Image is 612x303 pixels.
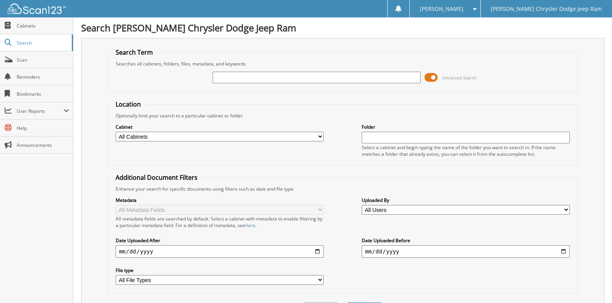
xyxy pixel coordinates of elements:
span: User Reports [17,108,64,114]
span: Bookmarks [17,91,69,97]
label: Date Uploaded After [116,237,323,244]
span: [PERSON_NAME] Chrysler Dodge Jeep Ram [491,7,602,11]
div: Searches all cabinets, folders, files, metadata, and keywords [112,60,573,67]
span: Search [17,40,68,46]
div: Optionally limit your search to a particular cabinet or folder [112,112,573,119]
legend: Additional Document Filters [112,173,201,182]
span: Cabinets [17,22,69,29]
div: Select a cabinet and begin typing the name of the folder you want to search in. If the name match... [362,144,569,157]
h1: Search [PERSON_NAME] Chrysler Dodge Jeep Ram [81,21,604,34]
label: Uploaded By [362,197,569,203]
span: [PERSON_NAME] [420,7,463,11]
span: Reminders [17,74,69,80]
input: start [116,245,323,258]
div: All metadata fields are searched by default. Select a cabinet with metadata to enable filtering b... [116,215,323,229]
a: here [245,222,255,229]
legend: Search Term [112,48,157,57]
img: scan123-logo-white.svg [8,3,66,14]
legend: Location [112,100,145,108]
iframe: Chat Widget [573,266,612,303]
label: Date Uploaded Before [362,237,569,244]
div: Enhance your search for specific documents using filters such as date and file type. [112,186,573,192]
label: Metadata [116,197,323,203]
span: Advanced Search [442,75,477,81]
span: Announcements [17,142,69,148]
label: Cabinet [116,124,323,130]
label: File type [116,267,323,274]
label: Folder [362,124,569,130]
span: Help [17,125,69,131]
input: end [362,245,569,258]
span: Scan [17,57,69,63]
